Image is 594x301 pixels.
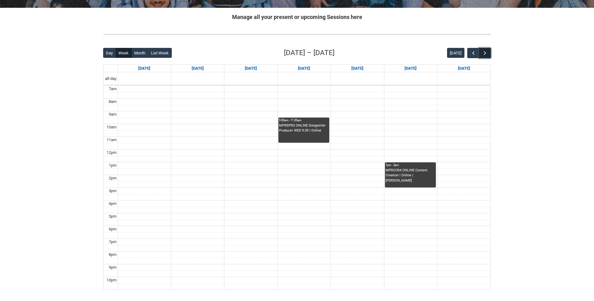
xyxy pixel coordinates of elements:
[107,162,118,169] div: 1pm
[105,137,118,143] div: 11am
[107,188,118,194] div: 3pm
[107,99,118,105] div: 8am
[279,123,329,133] div: MPRSPR3 ONLINE Songwriter Producer WED 9:30 | Online
[297,65,311,72] a: Go to September 17, 2025
[104,76,118,82] span: all-day
[447,48,464,58] button: [DATE]
[103,13,491,21] h2: Manage all your present or upcoming Sessions here
[131,48,148,58] button: Month
[386,163,435,167] div: 1pm - 3pm
[107,252,118,258] div: 8pm
[105,124,118,130] div: 10am
[279,118,329,123] div: 9:30am - 11:30am
[103,48,116,58] button: Day
[107,201,118,207] div: 4pm
[284,48,335,58] h2: [DATE] – [DATE]
[107,264,118,271] div: 9pm
[403,65,418,72] a: Go to September 19, 2025
[386,168,435,183] div: MPRCCR4 ONLINE Content Creation | Online | [PERSON_NAME]
[467,48,479,58] button: Previous Week
[244,65,258,72] a: Go to September 16, 2025
[103,31,491,38] img: REDU_GREY_LINE
[457,65,471,72] a: Go to September 20, 2025
[107,86,118,92] div: 7am
[148,48,172,58] button: List Week
[137,65,152,72] a: Go to September 14, 2025
[107,213,118,220] div: 5pm
[107,111,118,118] div: 9am
[105,150,118,156] div: 12pm
[107,226,118,232] div: 6pm
[479,48,491,58] button: Next Week
[190,65,205,72] a: Go to September 15, 2025
[350,65,365,72] a: Go to September 18, 2025
[105,277,118,283] div: 10pm
[116,48,132,58] button: Week
[107,175,118,181] div: 2pm
[107,239,118,245] div: 7pm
